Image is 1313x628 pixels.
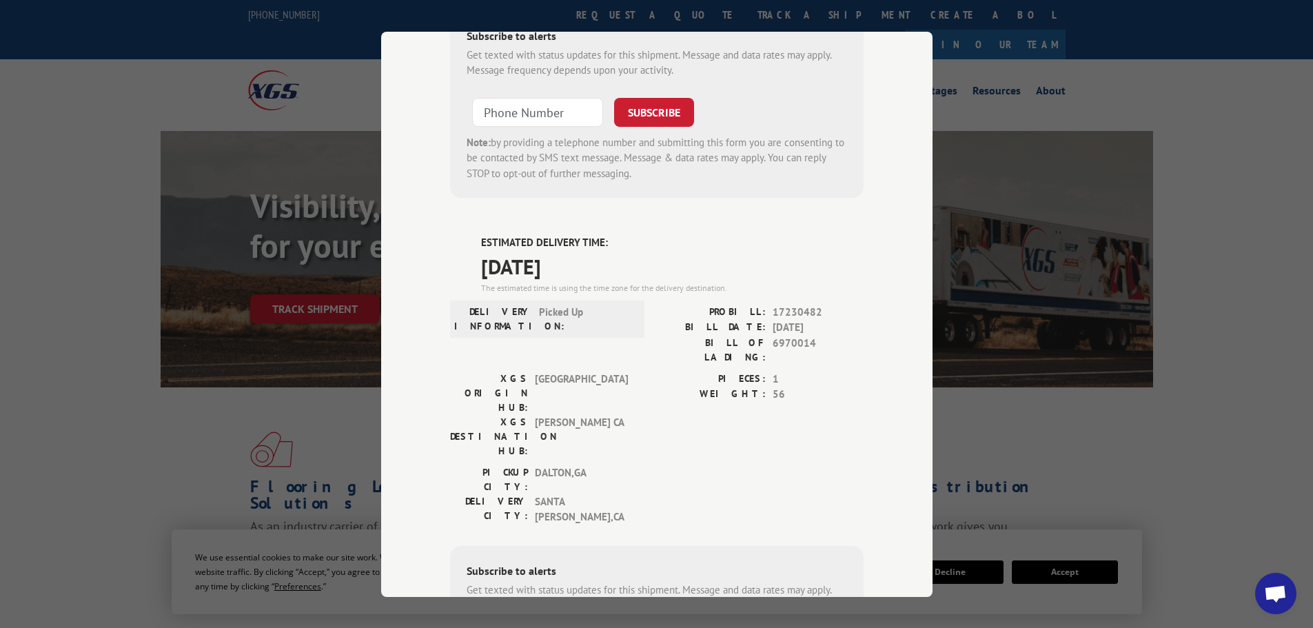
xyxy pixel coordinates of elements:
[657,387,766,403] label: WEIGHT:
[450,371,528,414] label: XGS ORIGIN HUB:
[467,27,847,47] div: Subscribe to alerts
[481,281,864,294] div: The estimated time is using the time zone for the delivery destination.
[467,134,847,181] div: by providing a telephone number and submitting this form you are consenting to be contacted by SM...
[481,250,864,281] span: [DATE]
[535,465,628,494] span: DALTON , GA
[467,135,491,148] strong: Note:
[657,304,766,320] label: PROBILL:
[773,335,864,364] span: 6970014
[773,387,864,403] span: 56
[467,562,847,582] div: Subscribe to alerts
[450,494,528,525] label: DELIVERY CITY:
[657,371,766,387] label: PIECES:
[450,465,528,494] label: PICKUP CITY:
[535,371,628,414] span: [GEOGRAPHIC_DATA]
[773,320,864,336] span: [DATE]
[467,582,847,613] div: Get texted with status updates for this shipment. Message and data rates may apply. Message frequ...
[773,304,864,320] span: 17230482
[657,320,766,336] label: BILL DATE:
[454,304,532,333] label: DELIVERY INFORMATION:
[535,414,628,458] span: [PERSON_NAME] CA
[467,47,847,78] div: Get texted with status updates for this shipment. Message and data rates may apply. Message frequ...
[450,414,528,458] label: XGS DESTINATION HUB:
[539,304,632,333] span: Picked Up
[773,371,864,387] span: 1
[1255,573,1296,614] div: Open chat
[481,235,864,251] label: ESTIMATED DELIVERY TIME:
[535,494,628,525] span: SANTA [PERSON_NAME] , CA
[472,97,603,126] input: Phone Number
[614,97,694,126] button: SUBSCRIBE
[657,335,766,364] label: BILL OF LADING:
